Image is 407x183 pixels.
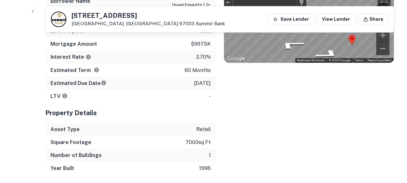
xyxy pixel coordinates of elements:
svg: Term is based on a standard schedule for this type of loan. [94,67,99,73]
h6: LTV [51,92,68,100]
button: Save Lender [267,13,314,25]
path: Go East [304,47,351,62]
p: 60 months [185,66,211,74]
h6: Asset Type [51,125,80,133]
a: Report a problem [367,58,392,62]
path: Go West [267,37,315,52]
p: - [209,92,211,100]
h6: Interest Rate [51,53,91,61]
p: [DATE] [194,79,211,87]
svg: The interest rates displayed on the website are for informational purposes only and may be report... [85,54,91,60]
h6: Estimated Due Date [51,79,107,87]
button: Zoom out [376,42,389,55]
p: 1 [209,151,211,159]
h6: Estimated Term [51,66,99,74]
a: View Lender [317,13,355,25]
p: retail [196,125,211,133]
img: Google [226,54,247,63]
button: Keyboard shortcuts [297,58,325,63]
iframe: Chat Widget [375,131,407,162]
p: 2.70% [196,53,211,61]
svg: LTVs displayed on the website are for informational purposes only and may be reported incorrectly... [62,93,68,99]
a: View on Google Maps [235,6,270,10]
button: Share [358,13,389,25]
h6: Number of Buildings [51,151,102,159]
a: Open this area in Google Maps (opens a new window) [226,54,247,63]
button: Rotate clockwise [386,3,390,18]
button: Rotate counterclockwise [375,3,379,18]
svg: Estimate is based on a standard schedule for this type of loan. [101,80,107,86]
h5: Property Details [45,108,216,117]
h6: Year Built [51,164,74,172]
p: 7000 sq ft [186,138,211,146]
a: Terms (opens in new tab) [355,58,364,62]
button: Zoom in [376,29,389,42]
h6: Square Footage [51,138,91,146]
a: Summit Bank [196,21,225,26]
span: © 2025 Google [329,58,351,62]
p: [GEOGRAPHIC_DATA], [GEOGRAPHIC_DATA] 97003 [72,21,225,27]
h6: Mortgage Amount [51,40,97,48]
h5: [STREET_ADDRESS] [72,12,225,19]
p: 1996 [199,164,211,172]
p: $997.5k [191,40,211,48]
